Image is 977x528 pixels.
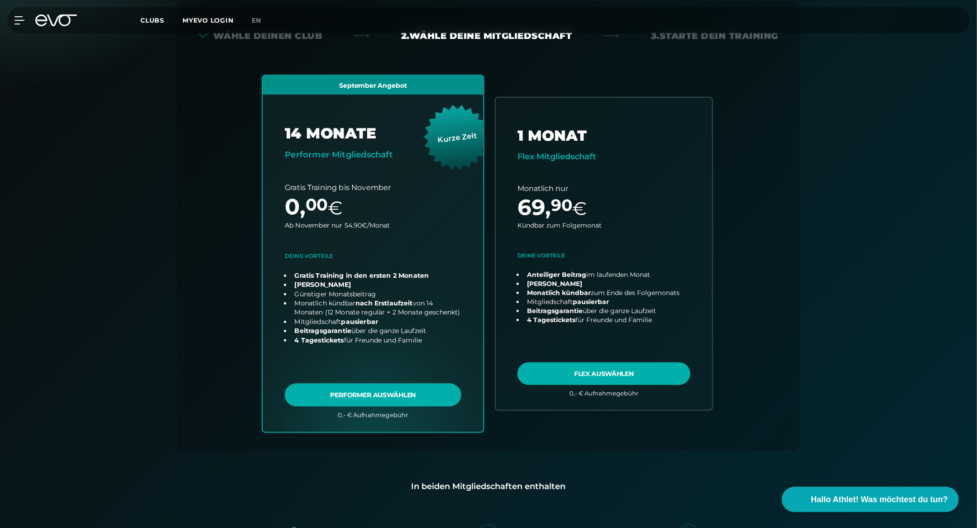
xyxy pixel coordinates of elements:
[782,487,959,512] button: Hallo Athlet! Was möchtest du tun?
[192,480,785,493] div: In beiden Mitgliedschaften enthalten
[140,16,164,24] span: Clubs
[496,98,712,410] a: choose plan
[252,15,273,26] a: en
[263,76,484,432] a: choose plan
[140,16,182,24] a: Clubs
[811,494,948,506] span: Hallo Athlet! Was möchtest du tun?
[182,16,234,24] a: MYEVO LOGIN
[252,16,262,24] span: en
